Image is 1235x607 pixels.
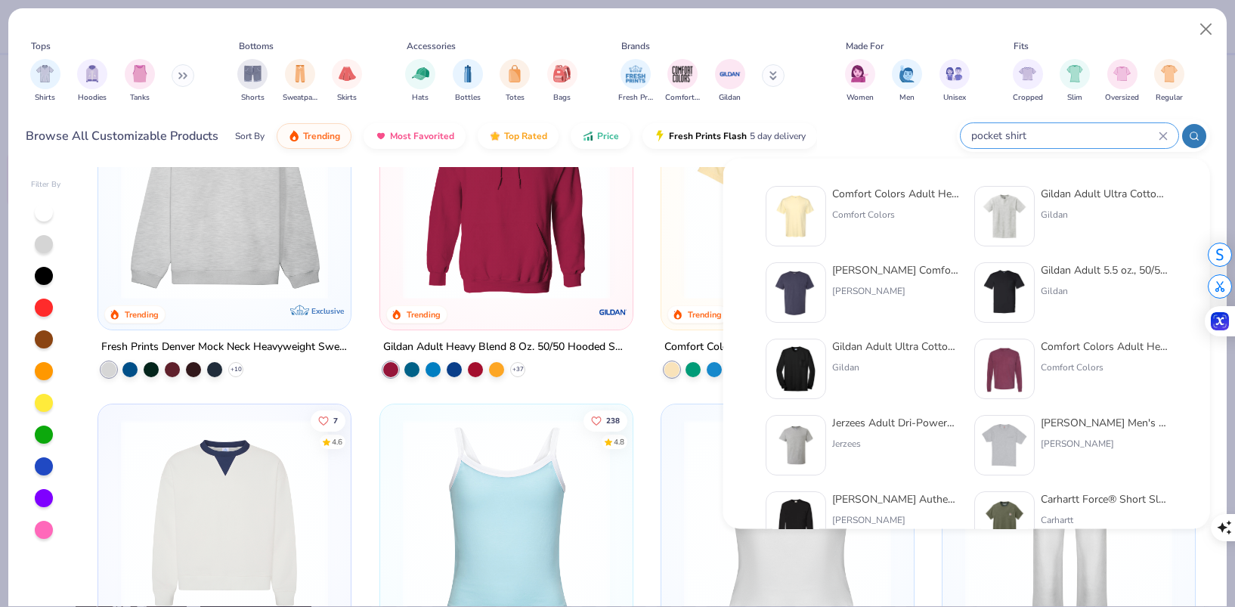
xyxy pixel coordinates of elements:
[1041,491,1168,507] div: Carhartt Force® Short Sleeve Pocket T-Shirt
[237,59,268,104] button: filter button
[235,129,265,143] div: Sort By
[455,92,481,104] span: Bottles
[618,92,653,104] span: Fresh Prints
[460,65,476,82] img: Bottles Image
[453,59,483,104] div: filter for Bottles
[618,59,653,104] div: filter for Fresh Prints
[617,92,840,299] img: a164e800-7022-4571-a324-30c76f641635
[1041,513,1168,527] div: Carhartt
[412,65,429,82] img: Hats Image
[375,130,387,142] img: most_fav.gif
[332,437,342,448] div: 4.6
[597,130,619,142] span: Price
[77,59,107,104] button: filter button
[504,130,547,142] span: Top Rated
[832,208,959,221] div: Comfort Colors
[478,123,559,149] button: Top Rated
[1041,415,1168,431] div: [PERSON_NAME] Men's Authentic-T Pocket T-Shirt
[715,59,745,104] button: filter button
[31,179,61,190] div: Filter By
[845,59,875,104] button: filter button
[339,65,356,82] img: Skirts Image
[665,59,700,104] div: filter for Comfort Colors
[1041,437,1168,451] div: [PERSON_NAME]
[654,130,666,142] img: flash.gif
[364,123,466,149] button: Most Favorited
[283,59,317,104] button: filter button
[31,39,51,53] div: Tops
[832,437,959,451] div: Jerzees
[30,59,60,104] div: filter for Shirts
[892,59,922,104] div: filter for Men
[832,415,959,431] div: Jerzees Adult Dri-Power® Active Pocket T-Shirt
[101,338,348,357] div: Fresh Prints Denver Mock Neck Heavyweight Sweatshirt
[239,39,274,53] div: Bottoms
[1013,92,1043,104] span: Cropped
[407,39,456,53] div: Accessories
[946,65,963,82] img: Unisex Image
[832,513,959,527] div: [PERSON_NAME]
[553,65,570,82] img: Bags Image
[277,123,351,149] button: Trending
[851,65,868,82] img: Women Image
[665,92,700,104] span: Comfort Colors
[412,92,429,104] span: Hats
[613,437,624,448] div: 4.8
[383,338,630,357] div: Gildan Adult Heavy Blend 8 Oz. 50/50 Hooded Sweatshirt
[1154,59,1184,104] div: filter for Regular
[1013,59,1043,104] button: filter button
[750,128,806,145] span: 5 day delivery
[500,59,530,104] div: filter for Totes
[1013,59,1043,104] div: filter for Cropped
[512,365,523,374] span: + 37
[405,59,435,104] div: filter for Hats
[832,284,959,298] div: [PERSON_NAME]
[642,123,817,149] button: Fresh Prints Flash5 day delivery
[1060,59,1090,104] div: filter for Slim
[832,491,959,507] div: [PERSON_NAME] Authentic Long Sleeve Pocket T-Shirt
[846,39,884,53] div: Made For
[547,59,577,104] div: filter for Bags
[624,63,647,85] img: Fresh Prints Image
[506,65,523,82] img: Totes Image
[500,59,530,104] button: filter button
[970,127,1159,144] input: Try "T-Shirt"
[772,269,819,316] img: 78db37c0-31cc-44d6-8192-6ab3c71569ee
[669,130,747,142] span: Fresh Prints Flash
[847,92,874,104] span: Women
[981,422,1028,469] img: d3f5be60-062c-44a9-a43a-dae700a0d77f
[390,130,454,142] span: Most Favorited
[332,59,362,104] button: filter button
[332,59,362,104] div: filter for Skirts
[719,92,741,104] span: Gildan
[125,59,155,104] div: filter for Tanks
[832,339,959,355] div: Gildan Adult Ultra Cotton 6 Oz. Long-Sleeve Pocket T-Shirt
[664,338,868,357] div: Comfort Colors Adult Heavyweight T-Shirt
[130,92,150,104] span: Tanks
[405,59,435,104] button: filter button
[719,63,741,85] img: Gildan Image
[832,186,959,202] div: Comfort Colors Adult Heavyweight RS Pocket T-Shirt
[1067,92,1082,104] span: Slim
[665,59,700,104] button: filter button
[892,59,922,104] button: filter button
[311,410,345,432] button: Like
[1019,65,1036,82] img: Cropped Image
[35,92,55,104] span: Shirts
[899,65,915,82] img: Men Image
[30,59,60,104] button: filter button
[237,59,268,104] div: filter for Shorts
[1041,361,1168,374] div: Comfort Colors
[241,92,265,104] span: Shorts
[77,59,107,104] div: filter for Hoodies
[1041,339,1168,355] div: Comfort Colors Adult Heavyweight RS Long-Sleeve Pocket T-Shirt
[671,63,694,85] img: Comfort Colors Image
[489,130,501,142] img: TopRated.gif
[1154,59,1184,104] button: filter button
[981,269,1028,316] img: f5eec0e1-d4f5-4763-8e76-d25e830d2ec3
[395,92,617,299] img: 01756b78-01f6-4cc6-8d8a-3c30c1a0c8ac
[832,361,959,374] div: Gildan
[288,130,300,142] img: trending.gif
[1105,92,1139,104] span: Oversized
[845,59,875,104] div: filter for Women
